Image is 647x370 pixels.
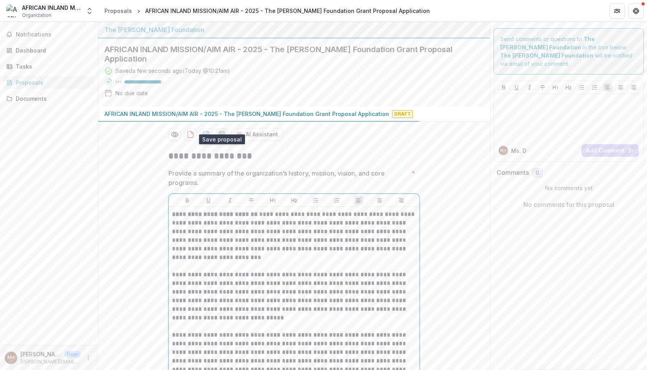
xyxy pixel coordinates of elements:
button: download-proposal [200,128,212,141]
p: No comments yet [497,184,641,192]
img: AFRICAN INLAND MISSION/AIM AIR [6,5,19,17]
span: Draft [392,110,413,118]
p: Ms. D [511,147,526,155]
p: [PERSON_NAME][EMAIL_ADDRESS][PERSON_NAME][DOMAIN_NAME] [20,358,80,365]
button: Underline [204,196,213,205]
button: Heading 2 [289,196,299,205]
button: Ordered List [590,83,599,92]
div: No due date [115,89,148,97]
a: Documents [3,92,95,105]
button: Align Center [375,196,384,205]
strong: The [PERSON_NAME] Foundation [500,52,593,59]
button: AI Assistant [231,128,283,141]
p: User [64,351,80,358]
button: Heading 1 [268,196,278,205]
button: Italicize [225,196,235,205]
div: Saved a few seconds ago ( Today @ 10:21am ) [115,67,230,75]
div: The [PERSON_NAME] Foundation [104,25,484,34]
a: Proposals [3,76,95,89]
button: Underline [512,83,521,92]
div: AFRICAN INLAND MISSION/AIM AIR [22,4,81,12]
button: Heading 2 [564,83,573,92]
div: Ms. Debby Stephens <debby.stephens@aimint.org> [500,149,506,152]
div: Proposals [16,78,88,87]
button: Align Left [354,196,363,205]
button: Bold [499,83,508,92]
button: Align Left [603,83,612,92]
button: Bold [183,196,192,205]
div: Proposals [104,7,132,15]
button: Italicize [525,83,534,92]
button: Bullet List [311,196,320,205]
div: Tasks [16,62,88,71]
button: download-proposal [184,128,197,141]
button: Align Right [397,196,406,205]
span: Organization [22,12,51,19]
h2: Comments [497,169,529,176]
p: AFRICAN INLAND MISSION/AIM AIR - 2025 - The [PERSON_NAME] Foundation Grant Proposal Application [104,110,389,118]
button: Partners [609,3,625,19]
button: Bullet List [577,83,587,92]
a: Proposals [101,5,135,16]
nav: breadcrumb [101,5,433,16]
button: Add Comment [581,144,639,157]
button: Align Right [629,83,638,92]
span: 0 [536,170,539,176]
span: Notifications [16,31,91,38]
h2: AFRICAN INLAND MISSION/AIM AIR - 2025 - The [PERSON_NAME] Foundation Grant Proposal Application [104,45,471,63]
button: Get Help [628,3,644,19]
button: Heading 1 [551,83,560,92]
div: Ms. Debby Stephens <debby.stephens@aimint.org> [7,355,15,360]
div: Dashboard [16,46,88,54]
button: Ordered List [332,196,342,205]
p: Provide a summary of the organization’s history, mission, vision, and core programs. [168,169,408,187]
button: Strike [538,83,547,92]
p: 93 % [115,79,121,85]
a: Dashboard [3,44,95,57]
button: Notifications [3,28,95,41]
a: Tasks [3,60,95,73]
button: More [84,353,93,363]
p: No comments for this proposal [523,200,614,209]
p: [PERSON_NAME] <[PERSON_NAME][EMAIL_ADDRESS][PERSON_NAME][DOMAIN_NAME]> [20,350,61,358]
div: Documents [16,94,88,103]
button: Strike [247,196,256,205]
div: AFRICAN INLAND MISSION/AIM AIR - 2025 - The [PERSON_NAME] Foundation Grant Proposal Application [145,7,430,15]
button: Open entity switcher [84,3,95,19]
div: Send comments or questions to in the box below. will be notified via email of your comment. [493,28,644,74]
button: Preview 8881f7af-1bdd-4545-a2bc-a27d7d9ebfa9-0.pdf [168,128,181,141]
button: Align Center [616,83,625,92]
button: download-proposal [216,128,228,141]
